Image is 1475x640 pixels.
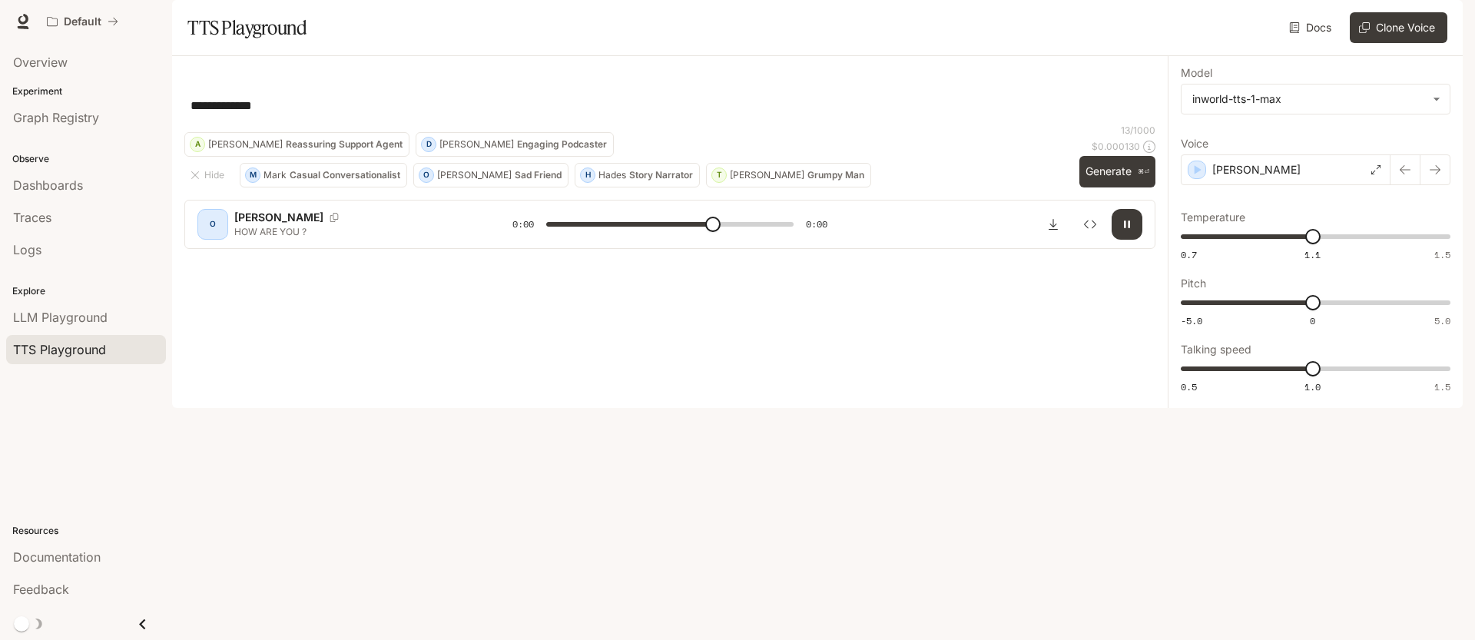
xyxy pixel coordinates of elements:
div: A [191,132,204,157]
button: MMarkCasual Conversationalist [240,163,407,187]
button: T[PERSON_NAME]Grumpy Man [706,163,871,187]
p: HOW ARE YOU ? [234,225,476,238]
div: O [419,163,433,187]
p: Temperature [1181,212,1245,223]
button: All workspaces [40,6,125,37]
button: Generate⌘⏎ [1079,156,1155,187]
button: O[PERSON_NAME]Sad Friend [413,163,568,187]
p: [PERSON_NAME] [1212,162,1301,177]
span: 0.7 [1181,248,1197,261]
span: 1.0 [1304,380,1321,393]
p: Engaging Podcaster [517,140,607,149]
div: inworld-tts-1-max [1192,91,1425,107]
h1: TTS Playground [187,12,307,43]
p: [PERSON_NAME] [730,171,804,180]
span: 0 [1310,314,1315,327]
div: D [422,132,436,157]
div: H [581,163,595,187]
a: Docs [1286,12,1337,43]
button: Inspect [1075,209,1105,240]
button: A[PERSON_NAME]Reassuring Support Agent [184,132,409,157]
p: [PERSON_NAME] [234,210,323,225]
div: T [712,163,726,187]
div: inworld-tts-1-max [1182,85,1450,114]
p: Casual Conversationalist [290,171,400,180]
span: 1.5 [1434,248,1450,261]
button: Hide [184,163,234,187]
p: Sad Friend [515,171,562,180]
p: [PERSON_NAME] [208,140,283,149]
span: 1.1 [1304,248,1321,261]
p: Grumpy Man [807,171,864,180]
span: 0.5 [1181,380,1197,393]
button: Copy Voice ID [323,213,345,222]
button: D[PERSON_NAME]Engaging Podcaster [416,132,614,157]
span: 5.0 [1434,314,1450,327]
div: O [201,212,225,237]
div: M [246,163,260,187]
span: 0:00 [806,217,827,232]
p: Hades [598,171,626,180]
p: Pitch [1181,278,1206,289]
p: Mark [264,171,287,180]
p: Reassuring Support Agent [286,140,403,149]
button: Download audio [1038,209,1069,240]
p: $ 0.000130 [1092,140,1140,153]
span: 0:00 [512,217,534,232]
button: Clone Voice [1350,12,1447,43]
p: Voice [1181,138,1208,149]
button: HHadesStory Narrator [575,163,700,187]
p: [PERSON_NAME] [439,140,514,149]
p: Model [1181,68,1212,78]
p: Talking speed [1181,344,1251,355]
p: 13 / 1000 [1121,124,1155,137]
p: Story Narrator [629,171,693,180]
span: -5.0 [1181,314,1202,327]
p: ⌘⏎ [1138,167,1149,177]
p: Default [64,15,101,28]
p: [PERSON_NAME] [437,171,512,180]
span: 1.5 [1434,380,1450,393]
